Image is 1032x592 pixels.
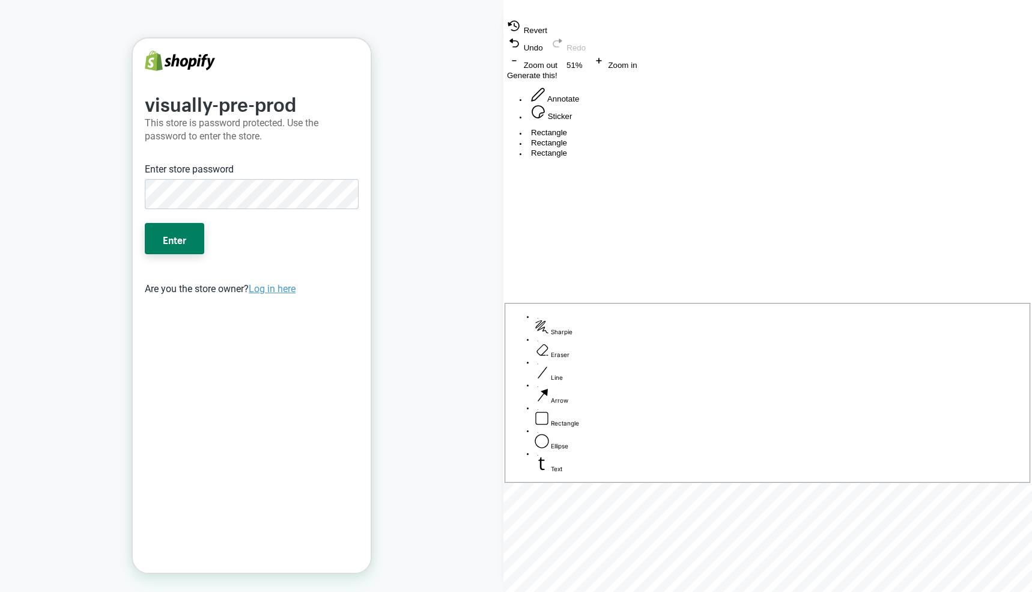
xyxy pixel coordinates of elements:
button: Undo [503,35,547,53]
span: Redo [566,43,586,52]
button: Select shape Rectangle [527,148,571,158]
label: Line [535,365,1025,381]
span: Eraser [551,351,569,358]
button: 51% [563,60,586,70]
label: Text [535,457,1025,472]
span: Line [551,374,563,381]
label: Rectangle [535,411,1025,427]
span: Are you the store owner? [12,245,163,256]
span: Undo [524,43,543,52]
span: Ellipse [551,442,568,450]
span: Sticker [548,112,572,121]
span: Zoom out [524,61,557,70]
span: Generate this! [507,71,557,80]
label: Eraser [535,343,1025,358]
button: Select shape Rectangle [527,127,571,138]
span: Rectangle [551,420,579,427]
span: Sharpie [551,328,572,335]
b: visually-pre-prod [12,48,163,78]
span: Rectangle [531,138,567,147]
button: Zoom out [503,53,561,70]
button: Revert [503,18,551,35]
label: Arrow [535,388,1025,404]
button: Zoom in [588,53,641,70]
span: Rectangle [531,128,567,137]
span: Rectangle [531,148,567,157]
span: Arrow [551,397,568,404]
span: Zoom in [608,61,637,70]
span: Text [551,465,562,472]
label: Ellipse [535,434,1025,450]
button: Redo [547,35,590,53]
span: 51% [566,61,583,70]
button: Annotate [527,87,583,104]
button: Generate this! [503,70,561,81]
span: Revert [524,26,547,35]
label: Enter store password [12,124,101,138]
p: This store is password protected. Use the password to enter the store. [12,78,226,105]
button: Enter [12,185,71,216]
button: Select shape Rectangle [527,138,571,148]
label: Sharpie [535,320,1025,335]
span: Annotate [547,94,579,103]
a: Log in here [116,245,163,256]
button: Sticker [527,104,575,121]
